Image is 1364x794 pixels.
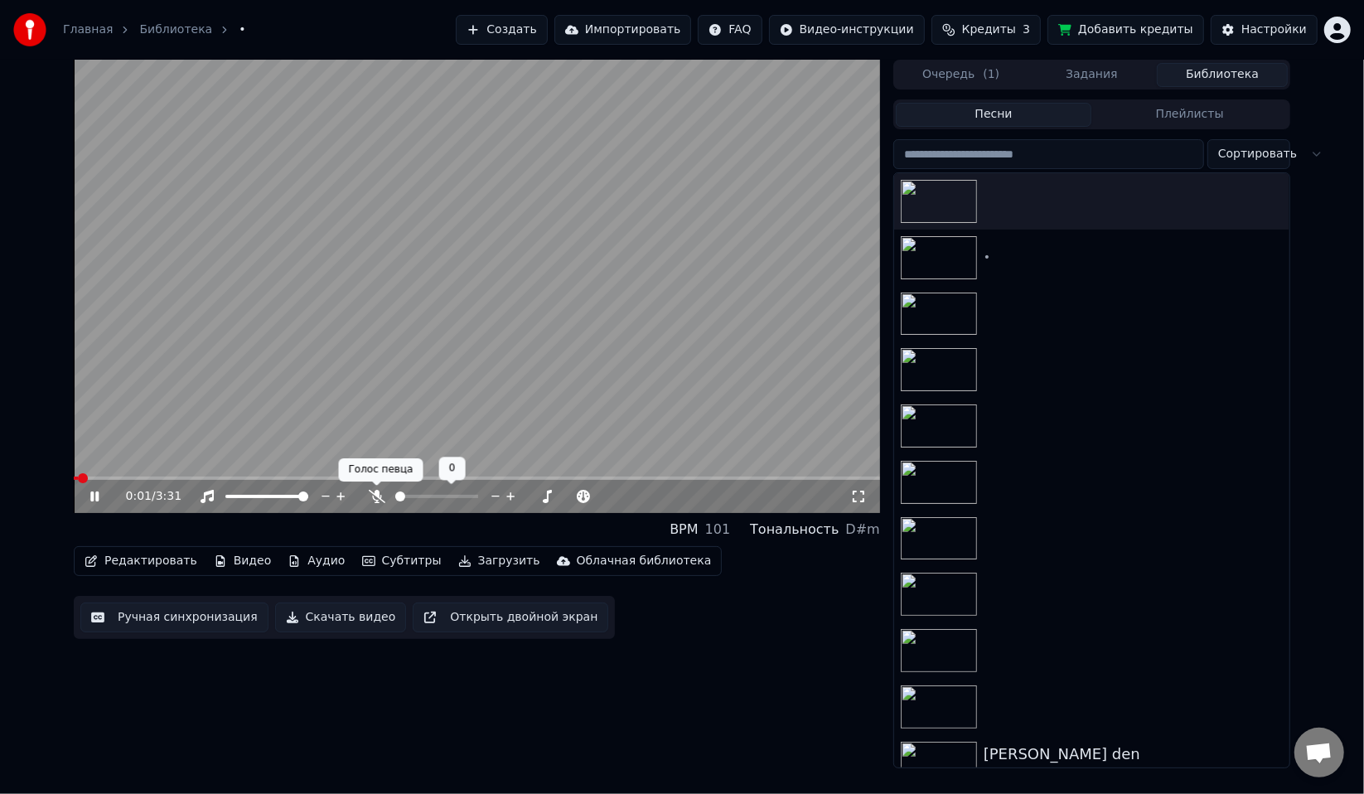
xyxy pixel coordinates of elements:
[984,766,1283,782] div: [PERSON_NAME]
[1241,22,1307,38] div: Настройки
[281,550,351,573] button: Аудио
[207,550,278,573] button: Видео
[896,103,1092,127] button: Песни
[984,249,1283,266] div: •
[931,15,1041,45] button: Кредиты3
[80,603,268,632] button: Ручная синхронизация
[126,488,166,505] div: /
[983,66,999,83] span: ( 1 )
[13,13,46,46] img: youka
[670,520,698,540] div: BPM
[1047,15,1204,45] button: Добавить кредиты
[962,22,1016,38] span: Кредиты
[413,603,608,632] button: Открыть двойной экран
[63,22,113,38] a: Главная
[439,457,466,480] div: 0
[1294,728,1344,777] div: Открытый чат
[1218,146,1297,162] span: Сортировать
[750,520,839,540] div: Тональность
[577,553,712,569] div: Облачная библиотека
[126,488,152,505] span: 0:01
[1023,22,1030,38] span: 3
[705,520,731,540] div: 101
[1027,63,1158,87] button: Задания
[1157,63,1288,87] button: Библиотека
[63,22,246,38] nav: breadcrumb
[139,22,212,38] a: Библиотека
[554,15,692,45] button: Импортировать
[356,550,448,573] button: Субтитры
[846,520,880,540] div: D#m
[698,15,762,45] button: FAQ
[896,63,1027,87] button: Очередь
[452,550,547,573] button: Загрузить
[1091,103,1288,127] button: Плейлисты
[78,550,204,573] button: Редактировать
[456,15,547,45] button: Создать
[1211,15,1318,45] button: Настройки
[984,743,1283,766] div: [PERSON_NAME] den
[275,603,407,632] button: Скачать видео
[769,15,925,45] button: Видео-инструкции
[339,458,423,482] div: Голос певца
[239,22,245,38] span: •
[156,488,181,505] span: 3:31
